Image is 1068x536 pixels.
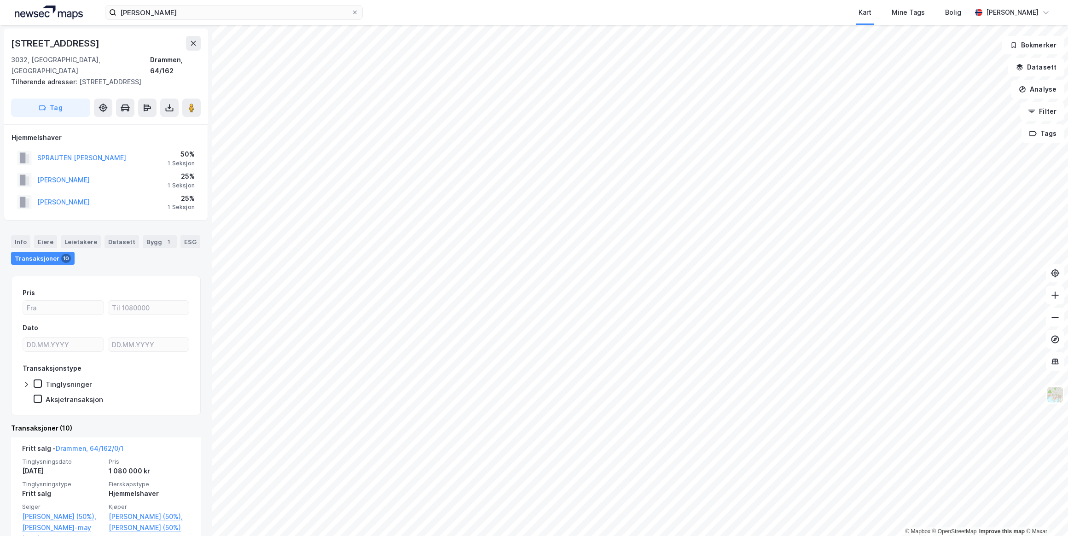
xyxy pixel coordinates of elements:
[46,395,103,404] div: Aksjetransaksjon
[168,149,195,160] div: 50%
[12,132,200,143] div: Hjemmelshaver
[986,7,1039,18] div: [PERSON_NAME]
[859,7,871,18] div: Kart
[168,171,195,182] div: 25%
[109,503,190,511] span: Kjøper
[23,338,104,351] input: DD.MM.YYYY
[104,235,139,248] div: Datasett
[11,36,101,51] div: [STREET_ADDRESS]
[1022,492,1068,536] div: Kontrollprogram for chat
[56,444,123,452] a: Drammen, 64/162/0/1
[109,522,190,533] a: [PERSON_NAME] (50%)
[11,54,150,76] div: 3032, [GEOGRAPHIC_DATA], [GEOGRAPHIC_DATA]
[1046,386,1064,403] img: Z
[23,301,104,315] input: Fra
[1002,36,1064,54] button: Bokmerker
[22,503,103,511] span: Selger
[892,7,925,18] div: Mine Tags
[11,423,201,434] div: Transaksjoner (10)
[945,7,961,18] div: Bolig
[168,193,195,204] div: 25%
[46,380,92,389] div: Tinglysninger
[23,322,38,333] div: Dato
[22,466,103,477] div: [DATE]
[932,528,977,535] a: OpenStreetMap
[116,6,351,19] input: Søk på adresse, matrikkel, gårdeiere, leietakere eller personer
[1022,492,1068,536] iframe: Chat Widget
[1020,102,1064,121] button: Filter
[22,480,103,488] span: Tinglysningstype
[61,254,71,263] div: 10
[22,511,103,522] a: [PERSON_NAME] (50%),
[168,160,195,167] div: 1 Seksjon
[109,488,190,499] div: Hjemmelshaver
[143,235,177,248] div: Bygg
[108,338,189,351] input: DD.MM.YYYY
[150,54,201,76] div: Drammen, 64/162
[22,458,103,466] span: Tinglysningsdato
[905,528,930,535] a: Mapbox
[15,6,83,19] img: logo.a4113a55bc3d86da70a041830d287a7e.svg
[61,235,101,248] div: Leietakere
[11,235,30,248] div: Info
[11,252,75,265] div: Transaksjoner
[23,363,81,374] div: Transaksjonstype
[180,235,200,248] div: ESG
[22,488,103,499] div: Fritt salg
[1022,124,1064,143] button: Tags
[109,466,190,477] div: 1 080 000 kr
[109,511,190,522] a: [PERSON_NAME] (50%),
[109,458,190,466] span: Pris
[168,204,195,211] div: 1 Seksjon
[1011,80,1064,99] button: Analyse
[34,235,57,248] div: Eiere
[109,480,190,488] span: Eierskapstype
[168,182,195,189] div: 1 Seksjon
[11,76,193,87] div: [STREET_ADDRESS]
[11,78,79,86] span: Tilhørende adresser:
[11,99,90,117] button: Tag
[979,528,1025,535] a: Improve this map
[1008,58,1064,76] button: Datasett
[23,287,35,298] div: Pris
[108,301,189,315] input: Til 1080000
[22,443,123,458] div: Fritt salg -
[164,237,173,246] div: 1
